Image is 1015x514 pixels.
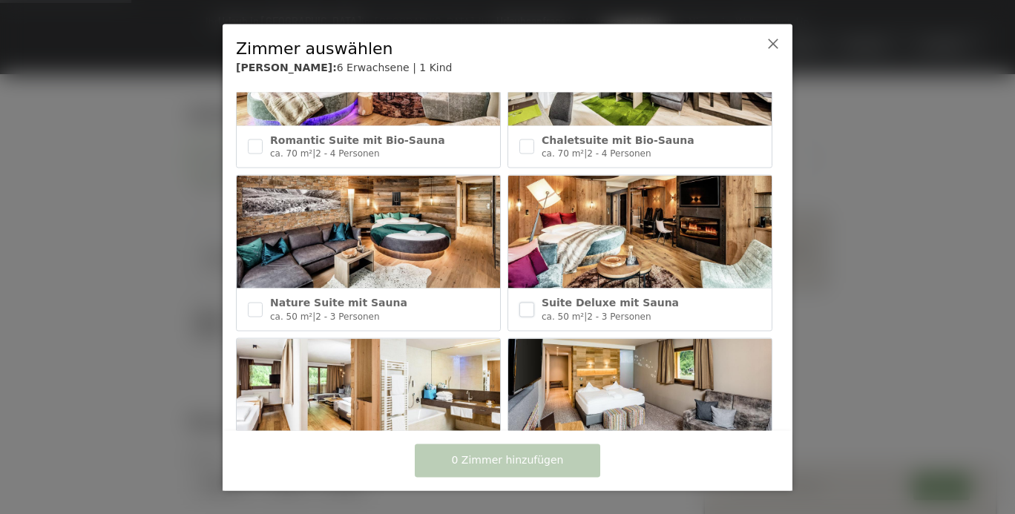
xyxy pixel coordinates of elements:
[237,338,500,451] img: Family Suite
[236,37,733,60] div: Zimmer auswählen
[312,148,315,159] span: |
[587,311,651,321] span: 2 - 3 Personen
[542,134,694,145] span: Chaletsuite mit Bio-Sauna
[236,62,337,73] b: [PERSON_NAME]:
[508,176,772,289] img: Suite Deluxe mit Sauna
[312,311,315,321] span: |
[587,148,651,159] span: 2 - 4 Personen
[270,297,407,309] span: Nature Suite mit Sauna
[584,148,587,159] span: |
[508,338,772,451] img: Alpin Studio
[584,311,587,321] span: |
[337,62,453,73] span: 6 Erwachsene | 1 Kind
[315,311,379,321] span: 2 - 3 Personen
[237,176,500,289] img: Nature Suite mit Sauna
[270,148,312,159] span: ca. 70 m²
[542,311,584,321] span: ca. 50 m²
[270,311,312,321] span: ca. 50 m²
[542,297,679,309] span: Suite Deluxe mit Sauna
[542,148,584,159] span: ca. 70 m²
[315,148,379,159] span: 2 - 4 Personen
[270,134,445,145] span: Romantic Suite mit Bio-Sauna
